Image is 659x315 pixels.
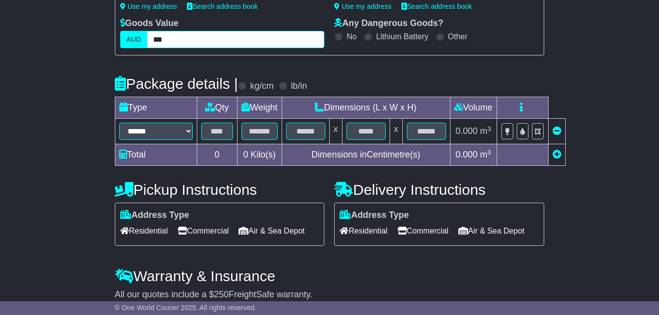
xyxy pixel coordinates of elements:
[397,223,448,238] span: Commercial
[390,119,402,144] td: x
[187,2,258,10] a: Search address book
[120,18,179,29] label: Goods Value
[115,304,257,312] span: © One World Courier 2025. All rights reserved.
[197,97,237,119] td: Qty
[334,2,391,10] a: Use my address
[120,2,177,10] a: Use my address
[455,126,477,136] span: 0.000
[480,126,491,136] span: m
[450,97,497,119] td: Volume
[282,144,450,166] td: Dimensions in Centimetre(s)
[120,31,148,48] label: AUD
[376,32,428,41] label: Lithium Battery
[334,182,544,198] h4: Delivery Instructions
[115,76,238,92] h4: Package details |
[237,97,282,119] td: Weight
[178,223,229,238] span: Commercial
[214,289,229,299] span: 250
[487,149,491,156] sup: 3
[455,150,477,159] span: 0.000
[243,150,248,159] span: 0
[346,32,356,41] label: No
[487,125,491,132] sup: 3
[480,150,491,159] span: m
[291,81,307,92] label: lb/in
[334,18,443,29] label: Any Dangerous Goods?
[340,210,409,221] label: Address Type
[340,223,387,238] span: Residential
[120,223,168,238] span: Residential
[553,150,561,159] a: Add new item
[553,126,561,136] a: Remove this item
[115,268,544,284] h4: Warranty & Insurance
[115,182,325,198] h4: Pickup Instructions
[197,144,237,166] td: 0
[448,32,468,41] label: Other
[458,223,525,238] span: Air & Sea Depot
[120,210,189,221] label: Address Type
[329,119,342,144] td: x
[250,81,274,92] label: kg/cm
[115,144,197,166] td: Total
[237,144,282,166] td: Kilo(s)
[238,223,305,238] span: Air & Sea Depot
[401,2,472,10] a: Search address book
[115,97,197,119] td: Type
[115,289,544,300] div: All our quotes include a $ FreightSafe warranty.
[282,97,450,119] td: Dimensions (L x W x H)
